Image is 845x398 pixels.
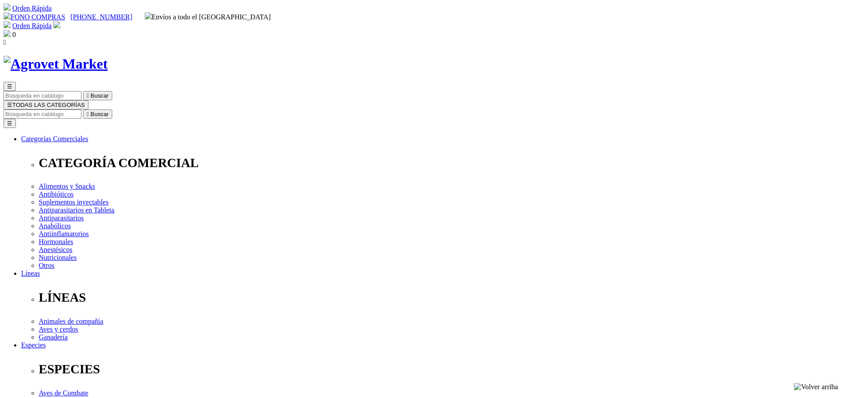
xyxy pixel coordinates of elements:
a: Alimentos y Snacks [39,183,95,190]
img: shopping-bag.svg [4,30,11,37]
img: delivery-truck.svg [145,12,152,19]
p: ESPECIES [39,362,841,376]
a: Especies [21,341,46,349]
span: Envíos a todo el [GEOGRAPHIC_DATA] [145,13,271,21]
img: phone.svg [4,12,11,19]
a: Hormonales [39,238,73,245]
a: Antiparasitarios en Tableta [39,206,114,214]
a: Antibióticos [39,190,73,198]
button:  Buscar [83,110,112,119]
a: Ganadería [39,333,68,341]
input: Buscar [4,91,81,100]
a: Aves y cerdos [39,325,78,333]
a: Aves de Combate [39,389,88,397]
img: shopping-cart.svg [4,21,11,28]
input: Buscar [4,110,81,119]
button: ☰ [4,82,16,91]
span: Buscar [91,111,109,117]
a: Animales de compañía [39,318,103,325]
img: shopping-cart.svg [4,4,11,11]
a: Suplementos inyectables [39,198,109,206]
button: ☰TODAS LAS CATEGORÍAS [4,100,88,110]
a: FONO COMPRAS [4,13,65,21]
span: ☰ [7,83,12,90]
a: Acceda a su cuenta de cliente [53,22,60,29]
a: Orden Rápida [12,4,51,12]
button:  Buscar [83,91,112,100]
span: 0 [12,31,16,38]
a: Líneas [21,270,40,277]
span: ☰ [7,102,12,108]
i:  [4,39,6,46]
a: Antiinflamatorios [39,230,89,237]
img: Volver arriba [794,383,838,391]
a: Anabólicos [39,222,71,230]
p: CATEGORÍA COMERCIAL [39,156,841,170]
a: Anestésicos [39,246,72,253]
span: Buscar [91,92,109,99]
i:  [87,111,89,117]
img: user.svg [53,21,60,28]
a: Antiparasitarios [39,214,84,222]
a: Otros [39,262,55,269]
a: [PHONE_NUMBER] [70,13,132,21]
p: LÍNEAS [39,290,841,305]
button: ☰ [4,119,16,128]
a: Nutricionales [39,254,77,261]
i:  [87,92,89,99]
a: Categorías Comerciales [21,135,88,142]
a: Orden Rápida [12,22,51,29]
img: Agrovet Market [4,56,108,72]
